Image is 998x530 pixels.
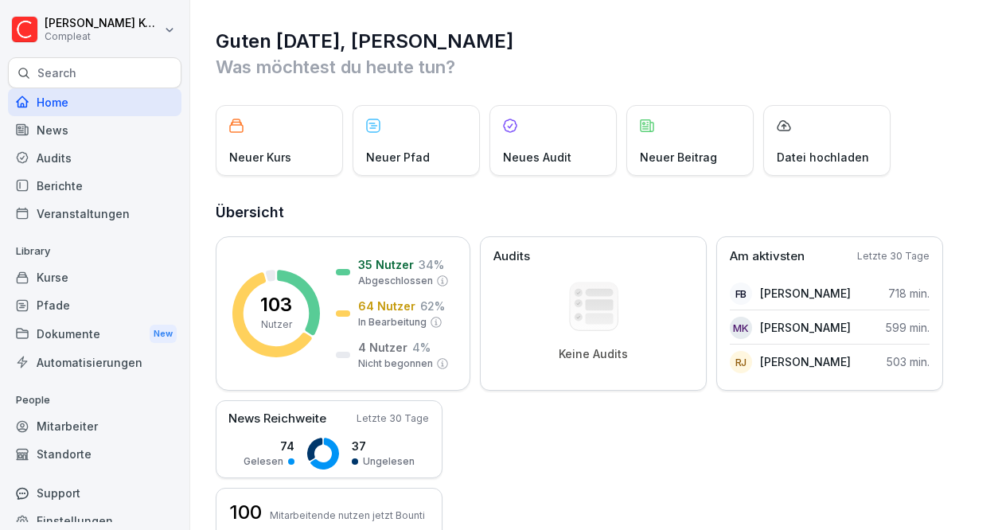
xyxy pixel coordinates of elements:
p: 35 Nutzer [358,256,414,273]
a: Veranstaltungen [8,200,181,228]
h1: Guten [DATE], [PERSON_NAME] [216,29,974,54]
div: New [150,325,177,343]
div: Dokumente [8,319,181,349]
p: Compleat [45,31,161,42]
a: Standorte [8,440,181,468]
p: Neues Audit [503,149,571,166]
p: 4 % [412,339,431,356]
p: Was möchtest du heute tun? [216,54,974,80]
p: [PERSON_NAME] [760,353,851,370]
p: Library [8,239,181,264]
p: 599 min. [886,319,930,336]
p: 718 min. [888,285,930,302]
a: Berichte [8,172,181,200]
p: Neuer Kurs [229,149,291,166]
p: 503 min. [887,353,930,370]
p: Mitarbeitende nutzen jetzt Bounti [270,509,425,521]
p: Abgeschlossen [358,274,433,288]
a: DokumenteNew [8,319,181,349]
p: Gelesen [244,454,283,469]
a: Pfade [8,291,181,319]
a: Home [8,88,181,116]
p: Ungelesen [363,454,415,469]
h2: Übersicht [216,201,974,224]
div: RJ [730,351,752,373]
a: Audits [8,144,181,172]
div: Support [8,479,181,507]
p: [PERSON_NAME] Kohler [45,17,161,30]
p: 34 % [419,256,444,273]
p: Search [37,65,76,81]
p: Datei hochladen [777,149,869,166]
p: Nicht begonnen [358,357,433,371]
p: 4 Nutzer [358,339,407,356]
p: News Reichweite [228,410,326,428]
p: [PERSON_NAME] [760,319,851,336]
p: Letzte 30 Tage [357,411,429,426]
p: 37 [352,438,415,454]
a: News [8,116,181,144]
p: 103 [260,295,292,314]
p: Keine Audits [559,347,628,361]
div: FB [730,283,752,305]
p: Am aktivsten [730,247,805,266]
h3: 100 [229,499,262,526]
p: Neuer Pfad [366,149,430,166]
div: MK [730,317,752,339]
p: Audits [493,247,530,266]
p: In Bearbeitung [358,315,427,329]
p: Letzte 30 Tage [857,249,930,263]
p: 74 [244,438,294,454]
p: 64 Nutzer [358,298,415,314]
p: [PERSON_NAME] [760,285,851,302]
p: Nutzer [261,318,292,332]
p: Neuer Beitrag [640,149,717,166]
p: People [8,388,181,413]
a: Mitarbeiter [8,412,181,440]
a: Automatisierungen [8,349,181,376]
p: 62 % [420,298,445,314]
a: Kurse [8,263,181,291]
